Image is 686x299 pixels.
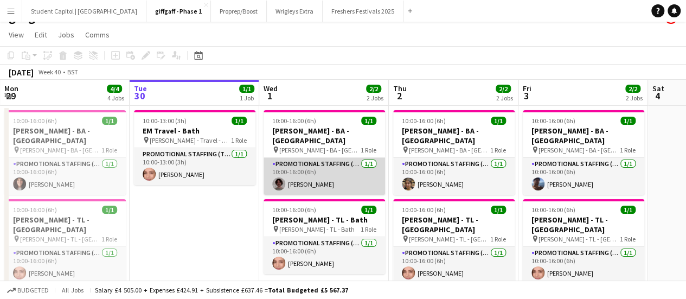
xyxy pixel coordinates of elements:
[67,68,78,76] div: BST
[4,110,126,195] app-job-card: 10:00-16:00 (6h)1/1[PERSON_NAME] - BA - [GEOGRAPHIC_DATA] [PERSON_NAME] - BA - [GEOGRAPHIC_DATA]1...
[402,206,446,214] span: 10:00-16:00 (6h)
[521,90,531,102] span: 3
[134,148,255,185] app-card-role: Promotional Staffing (Team Leader)1/110:00-13:00 (3h)[PERSON_NAME]
[490,146,506,154] span: 1 Role
[264,158,385,195] app-card-role: Promotional Staffing (Brand Ambassadors)1/110:00-16:00 (6h)[PERSON_NAME]
[523,126,644,145] h3: [PERSON_NAME] - BA - [GEOGRAPHIC_DATA]
[101,146,117,154] span: 1 Role
[211,1,267,22] button: Proprep/Boost
[409,146,490,154] span: [PERSON_NAME] - BA - [GEOGRAPHIC_DATA]
[3,90,18,102] span: 29
[4,158,126,195] app-card-role: Promotional Staffing (Brand Ambassadors)1/110:00-16:00 (6h)[PERSON_NAME]
[4,215,126,234] h3: [PERSON_NAME] - TL - [GEOGRAPHIC_DATA]
[5,284,50,296] button: Budgeted
[4,126,126,145] h3: [PERSON_NAME] - BA - [GEOGRAPHIC_DATA]
[264,84,278,93] span: Wed
[134,126,255,136] h3: EM Travel - Bath
[239,85,254,93] span: 1/1
[20,146,101,154] span: [PERSON_NAME] - BA - [GEOGRAPHIC_DATA]
[146,1,211,22] button: giffgaff - Phase 1
[267,1,323,22] button: Wrigleys Extra
[58,30,74,40] span: Jobs
[393,215,515,234] h3: [PERSON_NAME] - TL - [GEOGRAPHIC_DATA]
[9,30,24,40] span: View
[409,235,490,243] span: [PERSON_NAME] - TL - [GEOGRAPHIC_DATA]
[85,30,110,40] span: Comms
[264,199,385,274] app-job-card: 10:00-16:00 (6h)1/1[PERSON_NAME] - TL - Bath [PERSON_NAME] - TL - Bath1 RolePromotional Staffing ...
[13,206,57,214] span: 10:00-16:00 (6h)
[264,237,385,274] app-card-role: Promotional Staffing (Team Leader)1/110:00-16:00 (6h)[PERSON_NAME]
[9,67,34,78] div: [DATE]
[323,1,403,22] button: Freshers Festivals 2025
[393,199,515,284] app-job-card: 10:00-16:00 (6h)1/1[PERSON_NAME] - TL - [GEOGRAPHIC_DATA] [PERSON_NAME] - TL - [GEOGRAPHIC_DATA]1...
[36,68,63,76] span: Week 40
[4,28,28,42] a: View
[393,247,515,284] app-card-role: Promotional Staffing (Team Leader)1/110:00-16:00 (6h)[PERSON_NAME]
[523,84,531,93] span: Fri
[392,90,407,102] span: 2
[264,110,385,195] app-job-card: 10:00-16:00 (6h)1/1[PERSON_NAME] - BA - [GEOGRAPHIC_DATA] [PERSON_NAME] - BA - [GEOGRAPHIC_DATA]1...
[107,85,122,93] span: 4/4
[60,286,86,294] span: All jobs
[491,206,506,214] span: 1/1
[13,117,57,125] span: 10:00-16:00 (6h)
[279,146,361,154] span: [PERSON_NAME] - BA - [GEOGRAPHIC_DATA]
[367,94,383,102] div: 2 Jobs
[491,117,506,125] span: 1/1
[626,94,643,102] div: 2 Jobs
[101,235,117,243] span: 1 Role
[95,286,348,294] div: Salary £4 505.00 + Expenses £424.91 + Subsistence £637.46 =
[262,90,278,102] span: 1
[35,30,47,40] span: Edit
[54,28,79,42] a: Jobs
[523,199,644,284] app-job-card: 10:00-16:00 (6h)1/1[PERSON_NAME] - TL - [GEOGRAPHIC_DATA] [PERSON_NAME] - TL - [GEOGRAPHIC_DATA]1...
[393,158,515,195] app-card-role: Promotional Staffing (Brand Ambassadors)1/110:00-16:00 (6h)[PERSON_NAME]
[538,235,620,243] span: [PERSON_NAME] - TL - [GEOGRAPHIC_DATA]
[134,110,255,185] app-job-card: 10:00-13:00 (3h)1/1EM Travel - Bath [PERSON_NAME] - Travel - Bath1 RolePromotional Staffing (Team...
[496,85,511,93] span: 2/2
[393,110,515,195] app-job-card: 10:00-16:00 (6h)1/1[PERSON_NAME] - BA - [GEOGRAPHIC_DATA] [PERSON_NAME] - BA - [GEOGRAPHIC_DATA]1...
[490,235,506,243] span: 1 Role
[231,136,247,144] span: 1 Role
[366,85,381,93] span: 2/2
[30,28,52,42] a: Edit
[22,1,146,22] button: Student Capitol | [GEOGRAPHIC_DATA]
[523,247,644,284] app-card-role: Promotional Staffing (Team Leader)1/110:00-16:00 (6h)[PERSON_NAME]
[272,206,316,214] span: 10:00-16:00 (6h)
[361,117,376,125] span: 1/1
[20,235,101,243] span: [PERSON_NAME] - TL - [GEOGRAPHIC_DATA]
[232,117,247,125] span: 1/1
[523,158,644,195] app-card-role: Promotional Staffing (Brand Ambassadors)1/110:00-16:00 (6h)[PERSON_NAME]
[651,90,664,102] span: 4
[393,84,407,93] span: Thu
[620,146,636,154] span: 1 Role
[625,85,640,93] span: 2/2
[4,84,18,93] span: Mon
[17,287,49,294] span: Budgeted
[652,84,664,93] span: Sat
[393,126,515,145] h3: [PERSON_NAME] - BA - [GEOGRAPHIC_DATA]
[240,94,254,102] div: 1 Job
[523,215,644,234] h3: [PERSON_NAME] - TL - [GEOGRAPHIC_DATA]
[264,215,385,225] h3: [PERSON_NAME] - TL - Bath
[143,117,187,125] span: 10:00-13:00 (3h)
[107,94,124,102] div: 4 Jobs
[102,206,117,214] span: 1/1
[4,199,126,284] app-job-card: 10:00-16:00 (6h)1/1[PERSON_NAME] - TL - [GEOGRAPHIC_DATA] [PERSON_NAME] - TL - [GEOGRAPHIC_DATA]1...
[620,117,636,125] span: 1/1
[4,247,126,284] app-card-role: Promotional Staffing (Team Leader)1/110:00-16:00 (6h)[PERSON_NAME]
[279,225,355,233] span: [PERSON_NAME] - TL - Bath
[132,90,147,102] span: 30
[531,206,575,214] span: 10:00-16:00 (6h)
[361,206,376,214] span: 1/1
[272,117,316,125] span: 10:00-16:00 (6h)
[620,235,636,243] span: 1 Role
[150,136,231,144] span: [PERSON_NAME] - Travel - Bath
[361,146,376,154] span: 1 Role
[102,117,117,125] span: 1/1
